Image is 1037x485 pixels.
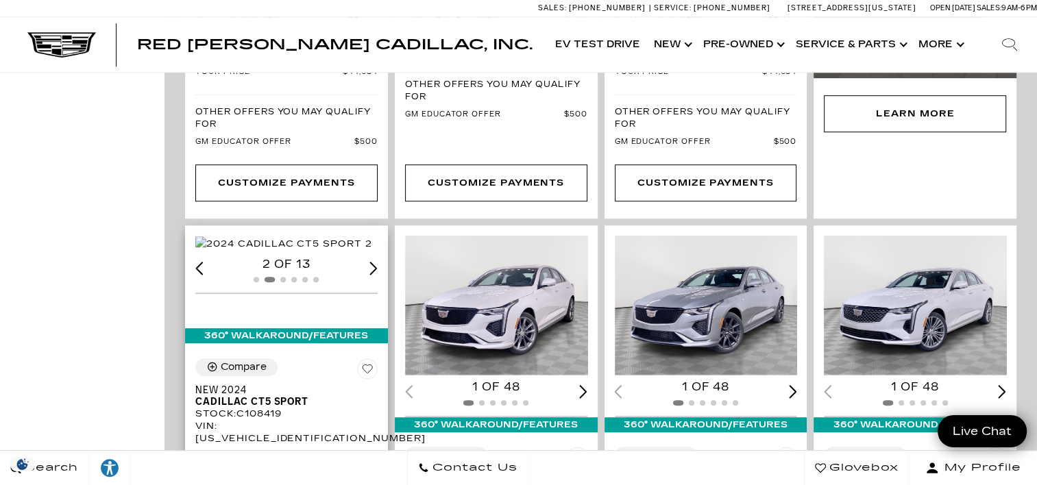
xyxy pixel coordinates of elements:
[826,458,899,477] span: Glovebox
[977,4,1001,13] span: Sales:
[946,423,1018,439] span: Live Chat
[789,18,912,73] a: Service & Parts
[407,451,528,485] a: Contact Us
[788,4,916,13] a: [STREET_ADDRESS][US_STATE]
[27,32,96,58] img: Cadillac Dark Logo with Cadillac White Text
[195,384,378,408] a: New 2024Cadillac CT5 Sport
[357,358,378,384] button: Save Vehicle
[579,385,587,398] div: Next slide
[910,451,1037,485] button: Open user profile menu
[221,361,267,373] div: Compare
[912,18,968,73] button: More
[89,458,130,478] div: Explore your accessibility options
[137,38,533,52] a: Red [PERSON_NAME] Cadillac, Inc.
[1001,4,1037,13] span: 9 AM-6 PM
[201,445,281,475] button: pricing tab
[567,447,587,473] button: Save Vehicle
[354,137,378,147] span: $500
[538,5,649,12] a: Sales: [PHONE_NUMBER]
[7,457,38,471] section: Click to Open Cookie Consent Modal
[647,18,696,73] a: New
[405,447,487,464] button: Compare Vehicle
[405,110,587,120] a: GM Educator Offer $500
[998,385,1006,398] div: Next slide
[938,415,1027,447] a: Live Chat
[195,257,378,272] div: 2 of 13
[429,458,517,477] span: Contact Us
[195,137,378,147] a: GM Educator Offer $500
[405,164,587,201] div: undefined - New 2025 Cadillac CT4 Sport
[615,105,797,130] p: Other Offers You May Qualify For
[615,236,800,375] div: 1 / 2
[195,236,380,251] div: 2 / 6
[195,236,372,251] img: 2024 Cadillac CT5 Sport 2
[293,445,372,475] button: details tab
[930,4,975,13] span: Open [DATE]
[195,164,378,201] div: undefined - New 2024 Cadillac CT4 Sport
[195,137,354,147] span: GM Educator Offer
[615,380,797,395] div: 1 of 48
[939,458,1021,477] span: My Profile
[696,18,789,73] a: Pre-Owned
[137,37,533,53] span: Red [PERSON_NAME] Cadillac, Inc.
[195,164,378,201] a: Customize Payments
[185,328,388,343] div: 360° WalkAround/Features
[789,385,797,398] div: Next slide
[195,105,378,130] p: Other Offers You May Qualify For
[876,106,955,121] div: Learn More
[615,164,797,201] a: Customize Payments
[776,447,796,473] button: Save Vehicle
[615,164,797,201] div: undefined - New 2024 Cadillac CT4 Sport
[694,4,770,13] span: [PHONE_NUMBER]
[395,417,598,432] div: 360° WalkAround/Features
[605,417,807,432] div: 360° WalkAround/Features
[814,417,1016,432] div: 360° WalkAround/Features
[654,4,692,13] span: Service:
[405,110,564,120] span: GM Educator Offer
[824,380,1006,395] div: 1 of 48
[824,95,1006,132] div: Learn More
[89,451,131,485] a: Explore your accessibility options
[195,262,204,275] div: Previous slide
[615,236,800,375] img: 2025 Cadillac CT4 Sport 1
[405,78,587,103] p: Other Offers You May Qualify For
[195,384,367,396] span: New 2024
[405,236,590,375] div: 1 / 2
[824,236,1009,375] img: 2025 Cadillac CT4 Premium Luxury 1
[548,18,647,73] a: EV Test Drive
[195,396,367,408] span: Cadillac CT5 Sport
[405,236,590,375] img: 2025 Cadillac CT4 Sport 1
[195,358,278,376] button: Compare Vehicle
[405,164,587,201] a: Customize Payments
[7,457,38,471] img: Opt-Out Icon
[824,236,1009,375] div: 1 / 2
[195,408,378,420] div: Stock : C108419
[538,4,567,13] span: Sales:
[615,137,774,147] span: GM Educator Offer
[824,447,906,464] button: Compare Vehicle
[369,262,378,275] div: Next slide
[804,451,910,485] a: Glovebox
[564,110,587,120] span: $500
[569,4,646,13] span: [PHONE_NUMBER]
[195,420,378,445] div: VIN: [US_VEHICLE_IDENTIFICATION_NUMBER]
[405,380,587,395] div: 1 of 48
[615,137,797,147] a: GM Educator Offer $500
[615,447,697,464] button: Compare Vehicle
[773,137,796,147] span: $500
[649,5,774,12] a: Service: [PHONE_NUMBER]
[21,458,78,477] span: Search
